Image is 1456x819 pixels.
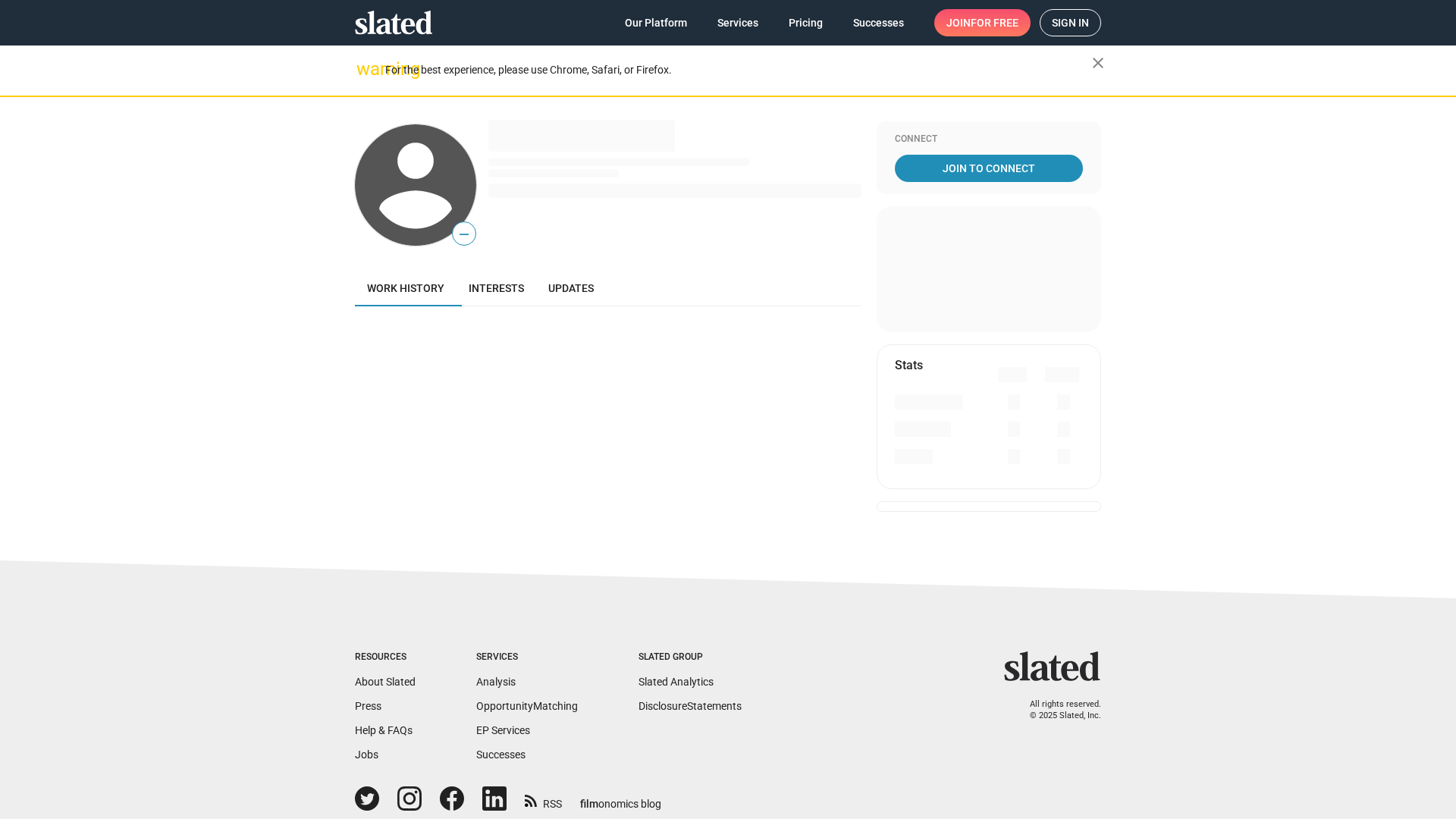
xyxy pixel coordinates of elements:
a: Joinfor free [934,9,1031,36]
span: Join To Connect [898,155,1080,182]
a: filmonomics blog [580,785,661,811]
mat-card-title: Stats [895,357,923,373]
span: Pricing [789,9,823,36]
p: All rights reserved. © 2025 Slated, Inc. [1014,699,1101,721]
a: Slated Analytics [639,676,714,688]
a: Services [705,9,770,36]
span: for free [971,9,1018,36]
div: Slated Group [639,651,742,664]
a: Sign in [1040,9,1101,36]
a: Updates [536,270,606,306]
a: Interests [457,270,536,306]
span: Sign in [1052,10,1089,36]
div: Connect [895,133,1083,146]
div: Resources [355,651,416,664]
span: Services [717,9,758,36]
span: Our Platform [625,9,687,36]
a: Pricing [777,9,835,36]
span: film [580,798,598,810]
a: Successes [841,9,916,36]
div: Services [476,651,578,664]
span: Interests [469,282,524,294]
span: Work history [367,282,444,294]
a: Analysis [476,676,516,688]
a: Jobs [355,748,378,761]
mat-icon: warning [356,60,375,78]
a: Join To Connect [895,155,1083,182]
mat-icon: close [1089,54,1107,72]
a: EP Services [476,724,530,736]
a: Our Platform [613,9,699,36]
a: Press [355,700,381,712]
a: Help & FAQs [355,724,413,736]
div: For the best experience, please use Chrome, Safari, or Firefox. [385,60,1092,80]
a: About Slated [355,676,416,688]
span: Successes [853,9,904,36]
span: Join [946,9,1018,36]
a: Work history [355,270,457,306]
span: — [453,224,475,244]
span: Updates [548,282,594,294]
a: DisclosureStatements [639,700,742,712]
a: RSS [525,788,562,811]
a: Successes [476,748,526,761]
a: OpportunityMatching [476,700,578,712]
